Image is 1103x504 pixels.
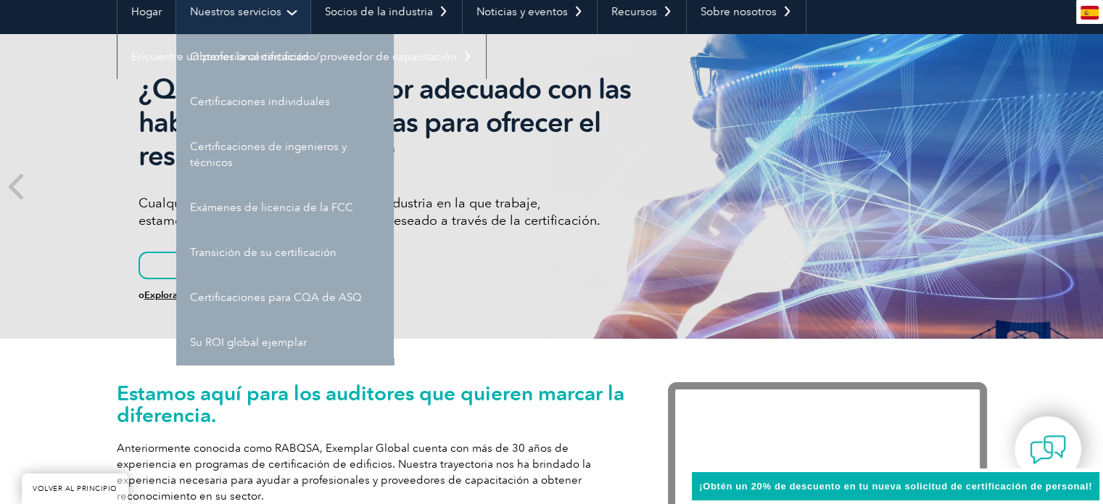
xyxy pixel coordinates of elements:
[1081,6,1099,20] img: es
[176,230,394,275] a: Transición de su certificación
[190,201,353,214] font: Exámenes de licencia de la FCC
[131,50,457,63] font: Encuentre un profesional certificado/proveedor de capacitación
[701,5,777,18] font: Sobre nosotros
[611,5,657,18] font: Recursos
[117,34,486,79] a: Encuentre un profesional certificado/proveedor de capacitación
[176,185,394,230] a: Exámenes de licencia de la FCC
[190,140,347,169] font: Certificaciones de ingenieros y técnicos
[190,95,330,108] font: Certificaciones individuales
[325,5,433,18] font: Socios de la industria
[476,5,568,18] font: Noticias y eventos
[190,5,281,18] font: Nuestros servicios
[22,474,128,504] a: VOLVER AL PRINCIPIO
[190,246,336,259] font: Transición de su certificación
[33,484,117,493] font: VOLVER AL PRINCIPIO
[190,336,307,349] font: Su ROI global ejemplar
[699,481,1092,492] font: ¡Obtén un 20% de descuento en tu nueva solicitud de certificación de personal!
[144,289,284,300] a: Explorar todas las certificaciones
[139,195,541,211] font: Cualquiera sea el idioma que hable o la industria en la que trabaje,
[176,124,394,185] a: Certificaciones de ingenieros y técnicos
[176,275,394,320] a: Certificaciones para CQA de ASQ
[176,79,394,124] a: Certificaciones individuales
[139,212,600,228] font: estamos aquí para respaldar el resultado deseado a través de la certificación.
[1030,431,1066,468] img: contact-chat.png
[139,289,144,300] font: o
[190,291,362,304] font: Certificaciones para CQA de ASQ
[139,252,325,279] a: Más información
[131,5,162,18] font: Hogar
[176,320,394,365] a: Su ROI global ejemplar
[139,73,631,173] font: ¿Quieres ser el auditor adecuado con las habilidades adecuadas para ofrecer el resultado adecuado?
[117,381,624,427] font: Estamos aquí para los auditores que quieren marcar la diferencia.
[117,442,591,503] font: Anteriormente conocida como RABQSA, Exemplar Global cuenta con más de 30 años de experiencia en p...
